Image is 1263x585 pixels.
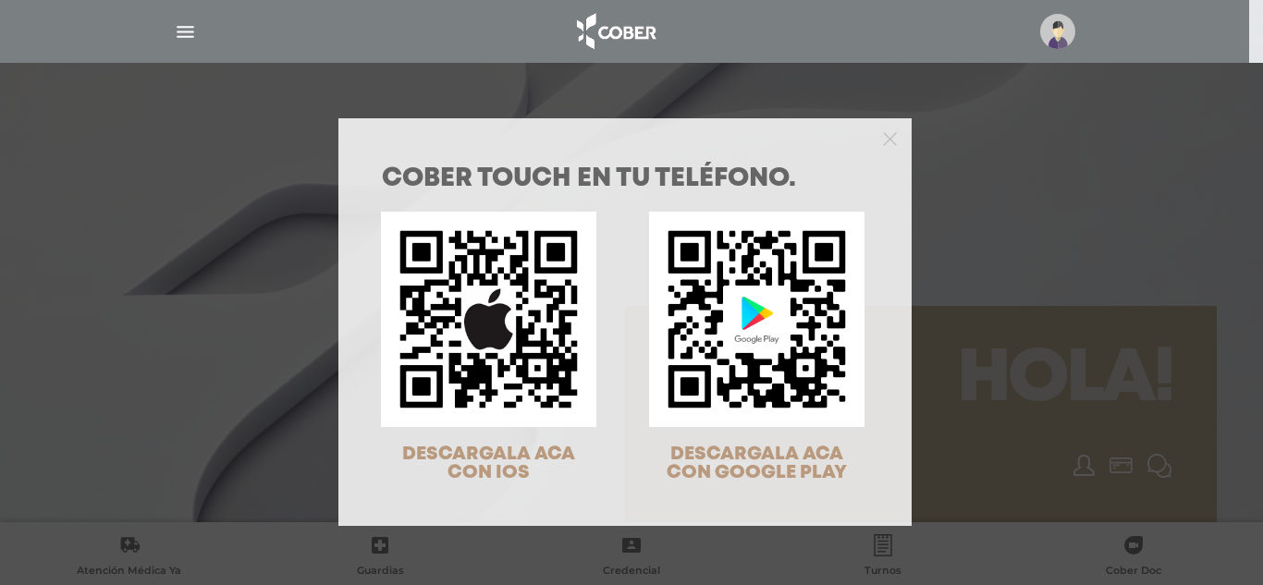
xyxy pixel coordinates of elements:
span: DESCARGALA ACA CON IOS [402,445,575,481]
img: qr-code [649,212,864,427]
button: Close [883,129,897,146]
span: DESCARGALA ACA CON GOOGLE PLAY [667,445,847,481]
img: qr-code [381,212,596,427]
h1: COBER TOUCH en tu teléfono. [382,166,868,192]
